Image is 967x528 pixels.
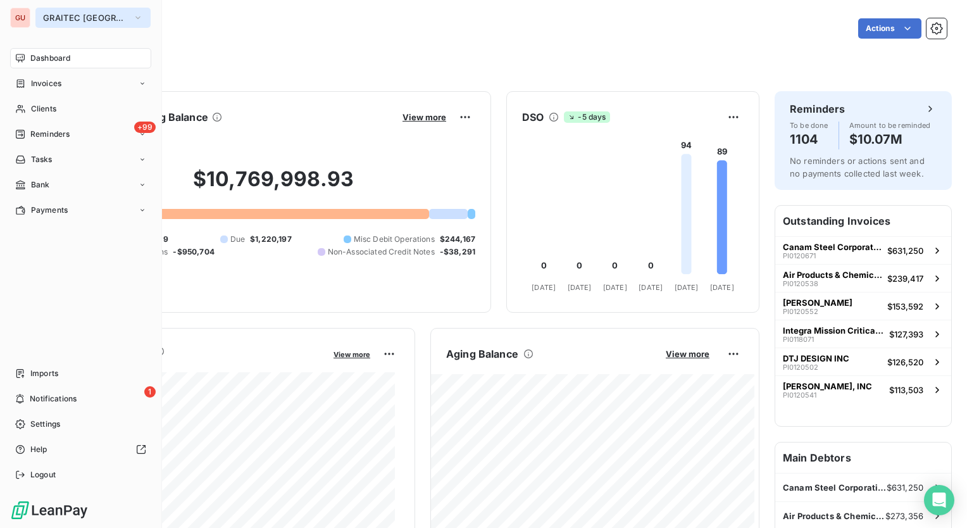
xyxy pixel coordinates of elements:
[144,386,156,398] span: 1
[889,329,923,339] span: $127,393
[31,204,68,216] span: Payments
[30,418,60,430] span: Settings
[790,156,925,179] span: No reminders or actions sent and no payments collected last week.
[402,112,446,122] span: View more
[783,381,872,391] span: [PERSON_NAME], INC
[783,363,818,371] span: PI0120502
[783,482,887,493] span: Canam Steel Corporation ([GEOGRAPHIC_DATA])
[783,252,816,260] span: PI0120671
[849,122,931,129] span: Amount to be reminded
[710,283,734,292] tspan: [DATE]
[666,349,709,359] span: View more
[30,393,77,405] span: Notifications
[250,234,292,245] span: $1,220,197
[30,368,58,379] span: Imports
[10,500,89,520] img: Logo LeanPay
[334,350,370,359] span: View more
[10,8,30,28] div: GU
[446,346,518,361] h6: Aging Balance
[783,391,816,399] span: PI0120541
[775,264,951,292] button: Air Products & ChemicalsPI0120538$239,417
[887,357,923,367] span: $126,520
[173,246,214,258] span: -$950,704
[790,101,845,116] h6: Reminders
[783,511,885,521] span: Air Products & Chemicals
[775,206,951,236] h6: Outstanding Invoices
[522,110,544,125] h6: DSO
[440,234,475,245] span: $244,167
[639,283,663,292] tspan: [DATE]
[887,482,923,493] span: $631,250
[783,298,852,308] span: [PERSON_NAME]
[31,78,61,89] span: Invoices
[440,246,475,258] span: -$38,291
[775,320,951,348] button: Integra Mission Critical LLCPI0118071$127,393
[662,348,713,360] button: View more
[675,283,699,292] tspan: [DATE]
[790,129,828,149] h4: 1104
[783,336,814,343] span: PI0118071
[72,167,475,204] h2: $10,769,998.93
[887,246,923,256] span: $631,250
[885,511,923,521] span: $273,356
[532,283,556,292] tspan: [DATE]
[775,443,951,473] h6: Main Debtors
[31,103,56,115] span: Clients
[783,242,882,252] span: Canam Steel Corporation ([GEOGRAPHIC_DATA])
[783,308,818,315] span: PI0120552
[230,234,245,245] span: Due
[775,375,951,403] button: [PERSON_NAME], INCPI0120541$113,503
[783,353,849,363] span: DTJ DESIGN INC
[328,246,435,258] span: Non-Associated Credit Notes
[858,18,921,39] button: Actions
[924,485,954,515] div: Open Intercom Messenger
[889,385,923,395] span: $113,503
[134,122,156,133] span: +99
[603,283,627,292] tspan: [DATE]
[790,122,828,129] span: To be done
[30,53,70,64] span: Dashboard
[399,111,450,123] button: View more
[775,236,951,264] button: Canam Steel Corporation ([GEOGRAPHIC_DATA])PI0120671$631,250
[72,359,325,372] span: Monthly Revenue
[775,348,951,375] button: DTJ DESIGN INCPI0120502$126,520
[10,439,151,460] a: Help
[30,444,47,455] span: Help
[43,13,128,23] span: GRAITEC [GEOGRAPHIC_DATA]
[887,301,923,311] span: $153,592
[31,154,53,165] span: Tasks
[849,129,931,149] h4: $10.07M
[775,292,951,320] button: [PERSON_NAME]PI0120552$153,592
[783,325,884,336] span: Integra Mission Critical LLC
[31,179,50,191] span: Bank
[330,348,374,360] button: View more
[354,234,435,245] span: Misc Debit Operations
[887,273,923,284] span: $239,417
[783,270,882,280] span: Air Products & Chemicals
[30,469,56,481] span: Logout
[568,283,592,292] tspan: [DATE]
[30,129,70,140] span: Reminders
[783,280,818,287] span: PI0120538
[564,111,609,123] span: -5 days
